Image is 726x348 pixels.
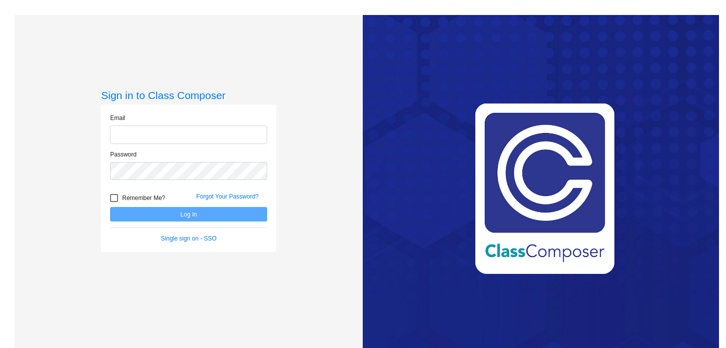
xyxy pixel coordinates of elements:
h3: Sign in to Class Composer [101,89,276,101]
span: Remember Me? [122,192,165,204]
button: Log In [110,207,267,221]
a: Single sign on - SSO [161,235,217,242]
label: Password [110,150,137,159]
label: Email [110,113,125,122]
a: Forgot Your Password? [196,193,259,200]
